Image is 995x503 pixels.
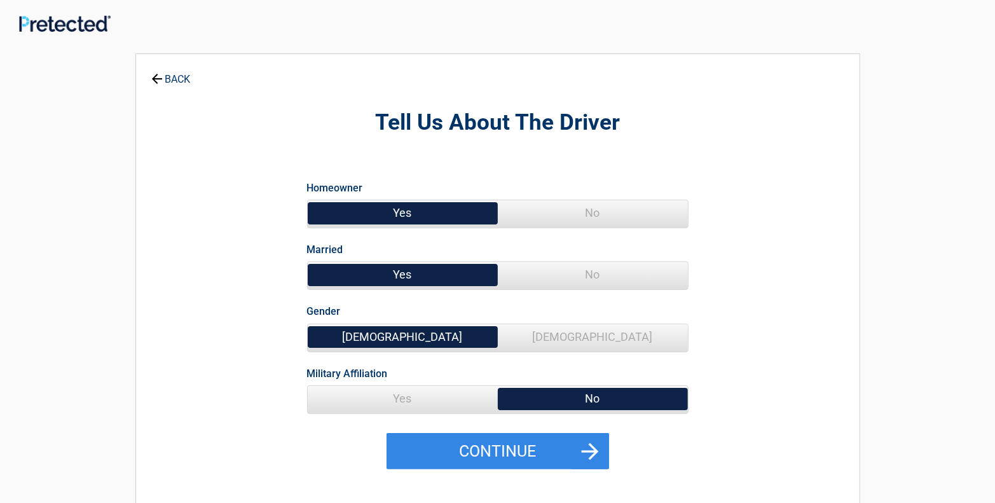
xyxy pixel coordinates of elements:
[498,386,688,411] span: No
[498,262,688,287] span: No
[206,108,790,138] h2: Tell Us About The Driver
[308,200,498,226] span: Yes
[308,386,498,411] span: Yes
[307,179,363,196] label: Homeowner
[307,365,388,382] label: Military Affiliation
[387,433,609,470] button: Continue
[307,303,341,320] label: Gender
[19,15,111,32] img: Main Logo
[149,62,193,85] a: BACK
[308,324,498,350] span: [DEMOGRAPHIC_DATA]
[307,241,343,258] label: Married
[498,200,688,226] span: No
[498,324,688,350] span: [DEMOGRAPHIC_DATA]
[308,262,498,287] span: Yes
